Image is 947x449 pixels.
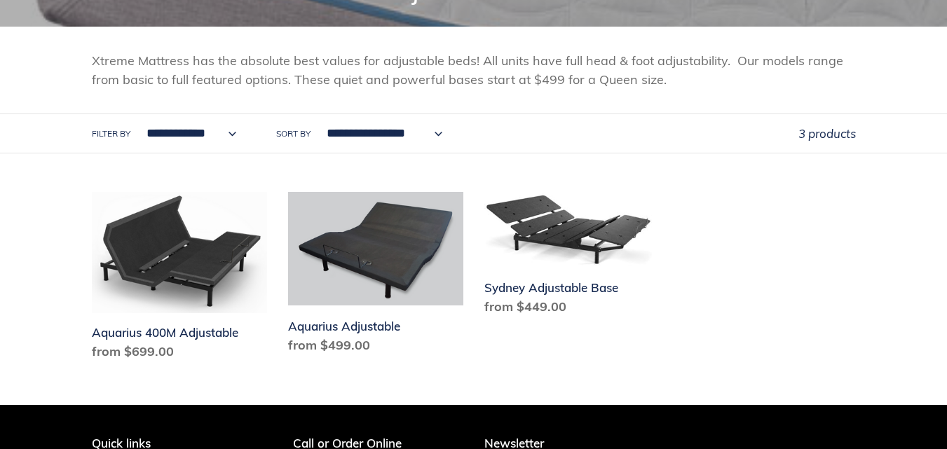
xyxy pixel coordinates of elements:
span: 3 products [798,126,856,141]
label: Filter by [92,127,130,140]
label: Sort by [276,127,311,140]
a: Sydney Adjustable Base [484,192,660,322]
p: Xtreme Mattress has the absolute best values for adjustable beds! All units have full head & foot... [92,51,856,89]
a: Aquarius 400M Adjustable [92,192,267,366]
a: Aquarius Adjustable [288,192,463,359]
